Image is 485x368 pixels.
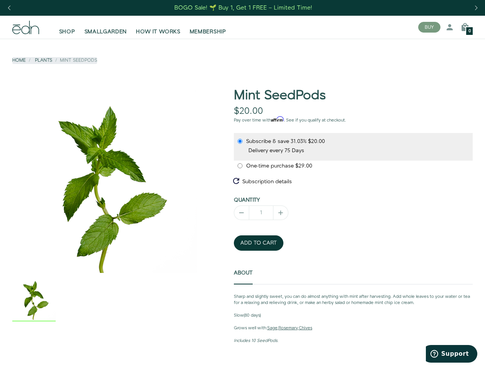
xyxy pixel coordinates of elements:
p: (80 days) [234,312,473,319]
a: Chives [299,325,312,331]
span: $20.00 [234,105,263,118]
label: Delivery every 75 Days [248,147,304,154]
a: Plants [35,57,52,64]
a: HOW IT WORKS [131,19,185,36]
nav: breadcrumbs [12,57,97,64]
span: HOW IT WORKS [136,28,180,36]
span: SHOP [59,28,75,36]
span: Subscribe & save [246,138,291,145]
div: About [234,294,473,344]
span: Affirm [271,117,284,122]
p: Pay over time with . See if you qualify at checkout. [234,117,473,124]
span: SMALLGARDEN [84,28,127,36]
a: Home [12,57,26,64]
p: Sharp and slightly sweet, you can do almost anything with mint after harvesting. Add whole leaves... [234,294,473,307]
div: BOGO Sale! 🌱 Buy 1, Get 1 FREE – Limited Time! [174,4,312,12]
em: Includes 10 SeedPods. [234,338,278,344]
span: One-time purchase [246,162,295,170]
span: MEMBERSHIP [190,28,226,36]
a: SHOP [55,19,80,36]
strong: Grows well with: [234,325,267,331]
a: BOGO Sale! 🌱 Buy 1, Get 1 FREE – Limited Time! [174,2,313,14]
div: 1 / 1 [12,89,197,273]
a: MEMBERSHIP [185,19,231,36]
button: ADD TO CART [234,235,283,251]
span: original price [295,162,312,170]
span: 31.03% [291,138,308,145]
div: 1 / 1 [12,277,56,322]
iframe: Opens a widget where you can find more information [426,345,477,364]
span: Subscription details [239,178,292,186]
label: Quantity [234,196,260,204]
li: Mint SeedPods [52,57,97,64]
button: Subscription details [231,177,294,186]
button: BUY [418,22,440,33]
span: recurring price [308,138,325,145]
strong: Slow [234,312,244,319]
a: SMALLGARDEN [80,19,132,36]
span: 0 [468,29,471,33]
a: Sage [267,325,277,331]
p: , , [234,325,473,332]
h1: Mint SeedPods [234,89,473,103]
a: Rosemary [278,325,298,331]
a: About [234,261,253,284]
